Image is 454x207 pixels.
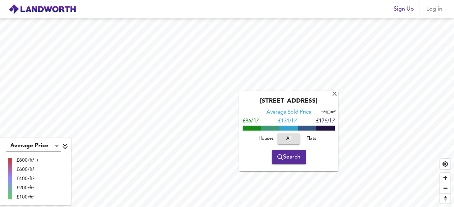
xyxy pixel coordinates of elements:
button: Zoom out [440,183,450,193]
div: £600/ft² [16,166,39,173]
span: Sign Up [394,4,414,14]
span: Search [277,152,300,162]
div: £100/ft² [16,194,39,201]
span: ft² [321,110,325,114]
button: Zoom in [440,173,450,183]
div: Average Sold Price [266,109,311,116]
div: £400/ft² [16,175,39,182]
div: £800/ft² + [16,157,39,164]
button: Sign Up [391,2,417,16]
span: Flats [302,135,321,143]
div: X [332,91,338,98]
button: Find my location [440,159,450,169]
span: £176/ft² [316,119,335,124]
button: All [277,133,300,144]
button: Reset bearing to north [440,193,450,203]
button: Search [272,150,306,164]
span: £86/ft² [243,119,259,124]
img: logo [9,4,76,15]
span: Zoom out [440,183,450,193]
span: All [281,135,297,143]
div: Average Price [6,140,61,152]
div: [STREET_ADDRESS] [243,98,335,109]
button: Flats [300,133,323,144]
span: Log in [426,4,443,14]
span: m² [331,110,336,114]
button: Houses [255,133,277,144]
span: Houses [256,135,276,143]
span: £ 131/ft² [278,119,297,124]
button: Log in [423,2,445,16]
span: Reset bearing to north [440,194,450,203]
div: £200/ft² [16,184,39,191]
